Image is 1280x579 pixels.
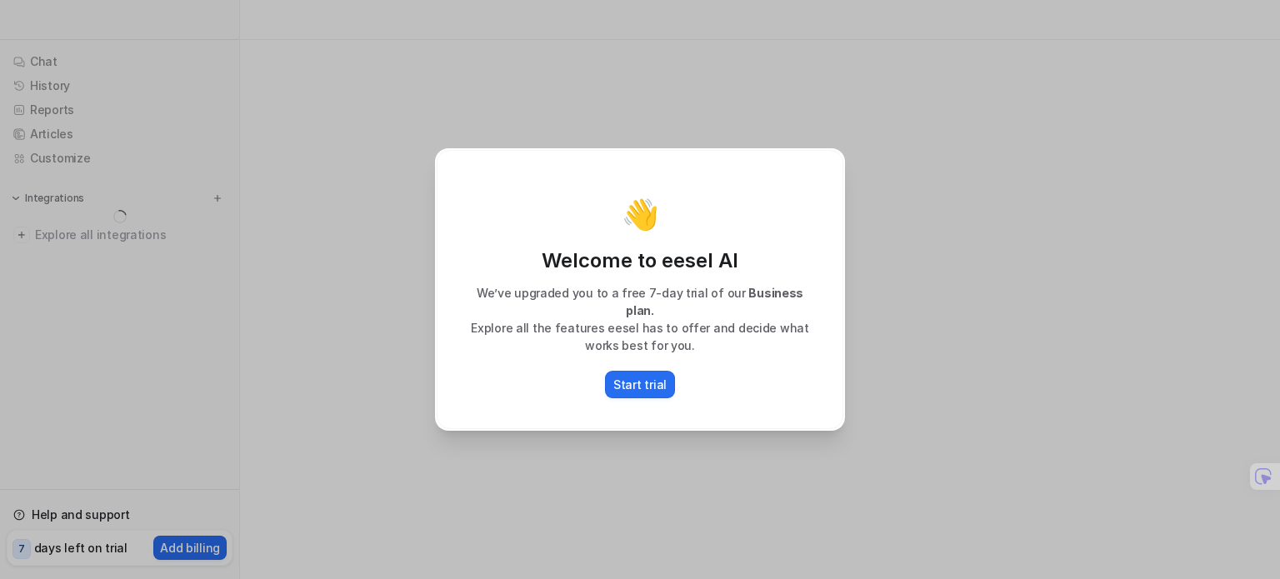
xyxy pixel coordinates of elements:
[622,197,659,231] p: 👋
[454,319,826,354] p: Explore all the features eesel has to offer and decide what works best for you.
[613,376,667,393] p: Start trial
[454,247,826,274] p: Welcome to eesel AI
[605,371,675,398] button: Start trial
[454,284,826,319] p: We’ve upgraded you to a free 7-day trial of our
